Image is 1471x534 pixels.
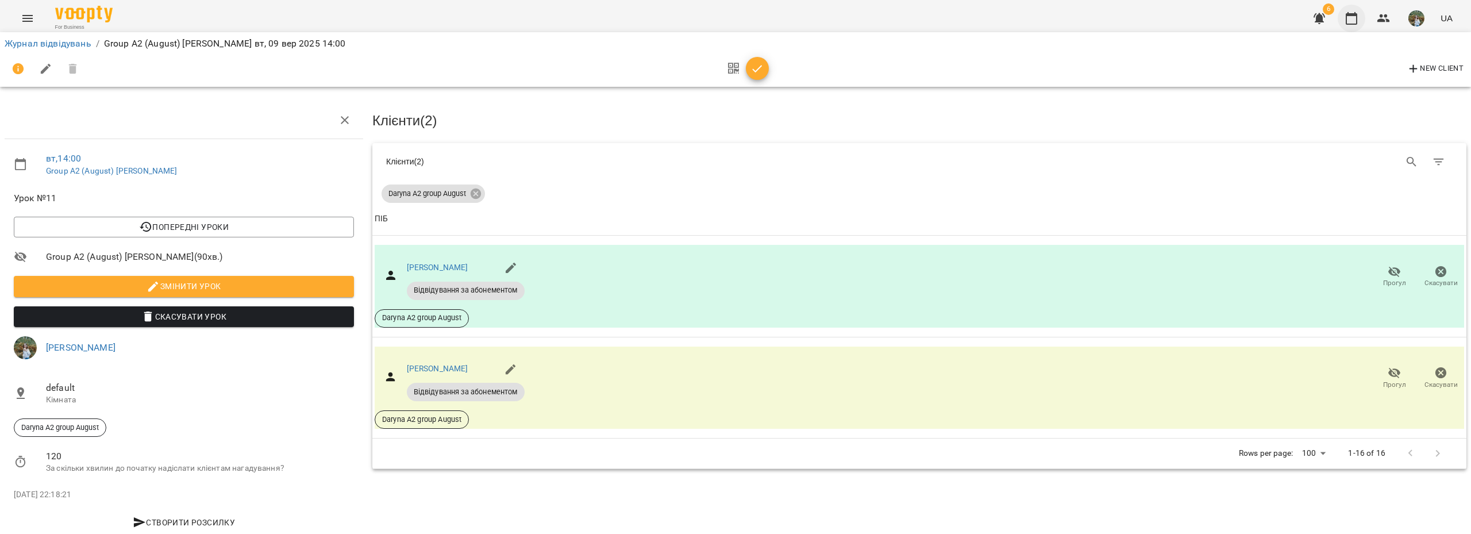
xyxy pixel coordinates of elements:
div: Daryna A2 group August [382,185,485,203]
a: [PERSON_NAME] [46,342,115,353]
button: Прогул [1371,261,1418,293]
span: New Client [1407,62,1464,76]
span: Скасувати Урок [23,310,345,324]
div: Sort [375,212,388,226]
p: Кімната [46,394,354,406]
img: Voopty Logo [55,6,113,22]
span: Скасувати [1424,278,1458,288]
button: Попередні уроки [14,217,354,237]
button: Search [1398,148,1426,176]
button: Прогул [1371,362,1418,394]
span: Змінити урок [23,279,345,293]
span: 120 [46,450,354,463]
div: Daryna A2 group August [14,418,106,437]
button: Скасувати [1418,362,1464,394]
a: [PERSON_NAME] [407,263,468,272]
span: Відвідування за абонементом [407,285,525,295]
div: 100 [1297,445,1330,462]
button: UA [1436,7,1457,29]
button: Створити розсилку [14,512,354,533]
button: New Client [1404,60,1466,78]
span: Попередні уроки [23,220,345,234]
span: Створити розсилку [18,516,349,529]
button: Змінити урок [14,276,354,297]
span: Скасувати [1424,380,1458,390]
div: ПІБ [375,212,388,226]
a: [PERSON_NAME] [407,364,468,373]
p: Group A2 (August) [PERSON_NAME] вт, 09 вер 2025 14:00 [104,37,346,51]
img: 3d28a0deb67b6f5672087bb97ef72b32.jpg [14,336,37,359]
li: / [96,37,99,51]
span: Урок №11 [14,191,354,205]
div: Table Toolbar [372,143,1466,180]
p: 1-16 of 16 [1348,448,1385,459]
a: Group A2 (August) [PERSON_NAME] [46,166,178,175]
button: Menu [14,5,41,32]
button: Скасувати Урок [14,306,354,327]
div: Клієнти ( 2 ) [386,156,911,167]
span: Daryna A2 group August [14,422,106,433]
span: 6 [1323,3,1334,15]
span: Group A2 (August) [PERSON_NAME] ( 90 хв. ) [46,250,354,264]
span: For Business [55,24,113,31]
a: Журнал відвідувань [5,38,91,49]
span: Daryna A2 group August [375,313,468,323]
span: Daryna A2 group August [382,189,473,199]
span: Прогул [1383,278,1406,288]
span: Відвідування за абонементом [407,387,525,397]
p: Rows per page: [1239,448,1293,459]
span: UA [1441,12,1453,24]
span: Daryna A2 group August [375,414,468,425]
button: Фільтр [1425,148,1453,176]
button: Скасувати [1418,261,1464,293]
p: [DATE] 22:18:21 [14,489,354,501]
span: Прогул [1383,380,1406,390]
span: default [46,381,354,395]
img: 3d28a0deb67b6f5672087bb97ef72b32.jpg [1408,10,1424,26]
nav: breadcrumb [5,37,1466,51]
p: За скільки хвилин до початку надіслати клієнтам нагадування? [46,463,354,474]
h3: Клієнти ( 2 ) [372,113,1466,128]
span: ПІБ [375,212,1464,226]
a: вт , 14:00 [46,153,81,164]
